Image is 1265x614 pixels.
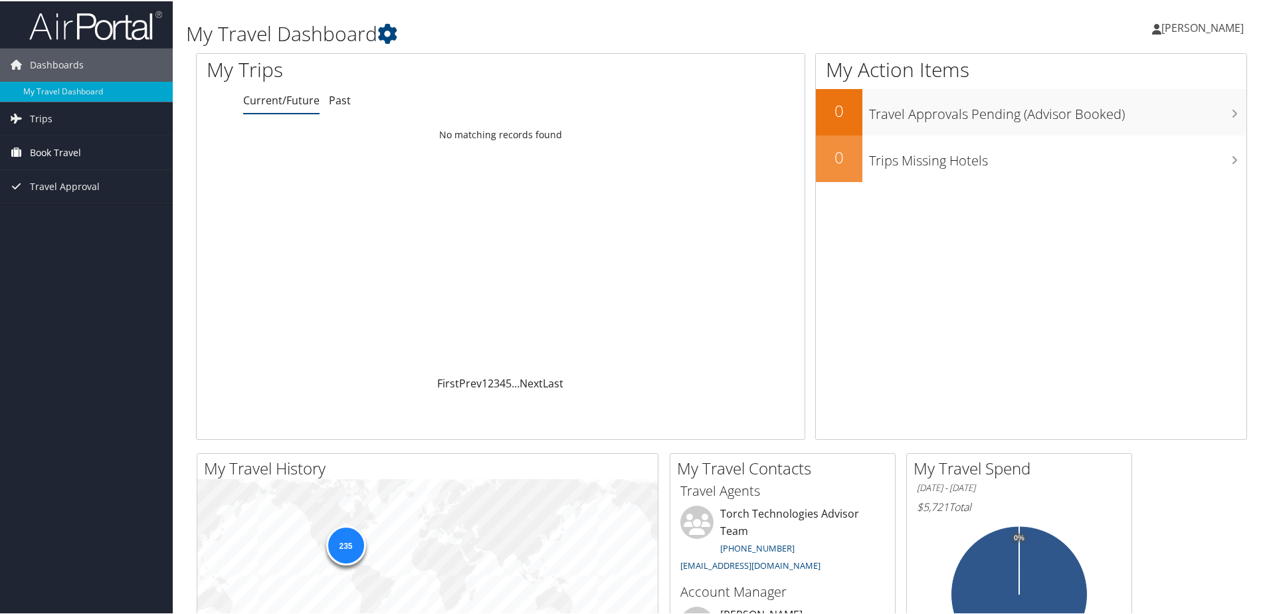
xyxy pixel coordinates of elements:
[520,375,543,389] a: Next
[30,169,100,202] span: Travel Approval
[816,88,1246,134] a: 0Travel Approvals Pending (Advisor Booked)
[197,122,805,146] td: No matching records found
[204,456,658,478] h2: My Travel History
[720,541,795,553] a: [PHONE_NUMBER]
[30,101,52,134] span: Trips
[326,524,365,563] div: 235
[500,375,506,389] a: 4
[29,9,162,40] img: airportal-logo.png
[30,135,81,168] span: Book Travel
[512,375,520,389] span: …
[488,375,494,389] a: 2
[816,54,1246,82] h1: My Action Items
[30,47,84,80] span: Dashboards
[914,456,1131,478] h2: My Travel Spend
[816,134,1246,181] a: 0Trips Missing Hotels
[459,375,482,389] a: Prev
[816,145,862,167] h2: 0
[482,375,488,389] a: 1
[437,375,459,389] a: First
[506,375,512,389] a: 5
[680,558,821,570] a: [EMAIL_ADDRESS][DOMAIN_NAME]
[917,498,949,513] span: $5,721
[917,480,1121,493] h6: [DATE] - [DATE]
[543,375,563,389] a: Last
[869,97,1246,122] h3: Travel Approvals Pending (Advisor Booked)
[816,98,862,121] h2: 0
[674,504,892,575] li: Torch Technologies Advisor Team
[329,92,351,106] a: Past
[207,54,541,82] h1: My Trips
[869,144,1246,169] h3: Trips Missing Hotels
[1152,7,1257,47] a: [PERSON_NAME]
[677,456,895,478] h2: My Travel Contacts
[494,375,500,389] a: 3
[680,581,885,600] h3: Account Manager
[917,498,1121,513] h6: Total
[186,19,900,47] h1: My Travel Dashboard
[680,480,885,499] h3: Travel Agents
[1161,19,1244,34] span: [PERSON_NAME]
[243,92,320,106] a: Current/Future
[1014,533,1024,541] tspan: 0%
